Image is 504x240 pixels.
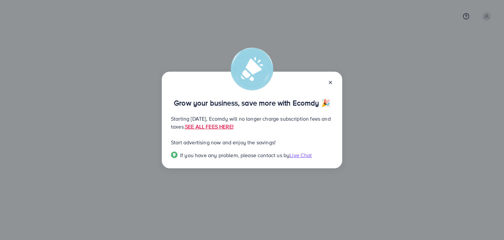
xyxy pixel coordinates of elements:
[171,99,333,107] p: Grow your business, save more with Ecomdy 🎉
[171,152,178,158] img: Popup guide
[289,152,312,159] span: Live Chat
[171,138,333,146] p: Start advertising now and enjoy the savings!
[180,152,289,159] span: If you have any problem, please contact us by
[171,115,333,131] p: Starting [DATE], Ecomdy will no longer charge subscription fees and taxes.
[185,123,234,130] a: SEE ALL FEES HERE!
[231,48,273,90] img: alert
